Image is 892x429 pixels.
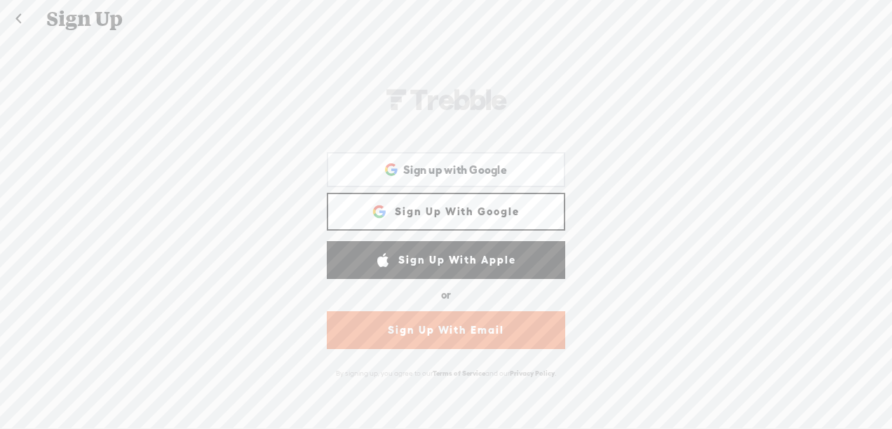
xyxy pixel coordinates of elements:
a: Sign Up With Email [327,311,565,349]
div: Sign up with Google [327,152,565,187]
a: Privacy Policy [510,369,555,377]
a: Terms of Service [433,369,485,377]
div: Sign Up [36,1,857,37]
a: Sign Up With Google [327,193,565,231]
span: Sign up with Google [403,163,507,177]
div: By signing up, you agree to our and our . [323,362,569,385]
a: Sign Up With Apple [327,241,565,279]
div: or [441,284,451,306]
